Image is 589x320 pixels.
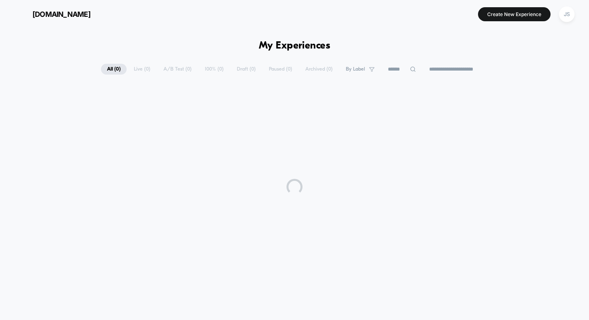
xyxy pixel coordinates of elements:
[557,6,577,22] button: JS
[559,6,575,22] div: JS
[12,8,93,20] button: [DOMAIN_NAME]
[259,40,331,52] h1: My Experiences
[478,7,551,21] button: Create New Experience
[346,66,365,72] span: By Label
[32,10,91,18] span: [DOMAIN_NAME]
[101,64,127,75] span: All ( 0 )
